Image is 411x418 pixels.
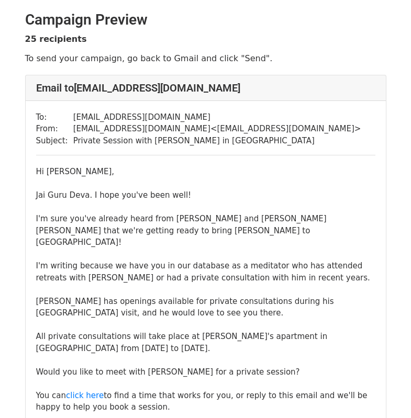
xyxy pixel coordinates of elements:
td: [EMAIL_ADDRESS][DOMAIN_NAME] [73,111,361,123]
td: To: [36,111,73,123]
a: click here [66,391,104,400]
p: To send your campaign, go back to Gmail and click "Send". [25,53,386,64]
td: [EMAIL_ADDRESS][DOMAIN_NAME] < [EMAIL_ADDRESS][DOMAIN_NAME] > [73,123,361,135]
strong: 25 recipients [25,34,87,44]
td: Subject: [36,135,73,147]
h4: Email to [EMAIL_ADDRESS][DOMAIN_NAME] [36,82,375,94]
td: From: [36,123,73,135]
td: Private Session with [PERSON_NAME] in [GEOGRAPHIC_DATA] [73,135,361,147]
h2: Campaign Preview [25,11,386,29]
